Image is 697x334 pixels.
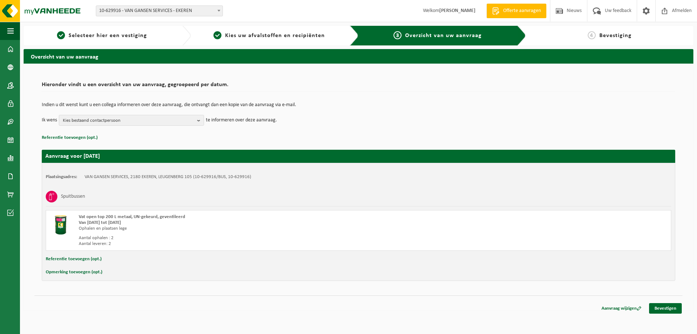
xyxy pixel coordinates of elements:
div: Aantal ophalen : 2 [79,235,388,241]
span: 1 [57,31,65,39]
span: Bevestiging [599,33,632,39]
button: Kies bestaand contactpersoon [59,115,204,126]
span: Kies uw afvalstoffen en recipiënten [225,33,325,39]
h3: Spuitbussen [61,191,85,202]
button: Opmerking toevoegen (opt.) [46,267,102,277]
strong: Van [DATE] tot [DATE] [79,220,121,225]
span: Vat open top 200 L metaal, UN-gekeurd, geventileerd [79,214,185,219]
p: Indien u dit wenst kunt u een collega informeren over deze aanvraag, die ontvangt dan een kopie v... [42,102,675,108]
h2: Hieronder vindt u een overzicht van uw aanvraag, gegroepeerd per datum. [42,82,675,92]
p: te informeren over deze aanvraag. [206,115,277,126]
strong: Plaatsingsadres: [46,174,77,179]
span: Kies bestaand contactpersoon [63,115,194,126]
td: VAN GANSEN SERVICES, 2180 EKEREN, LEUGENBERG 105 (10-629916/BUS, 10-629916) [85,174,251,180]
span: Overzicht van uw aanvraag [405,33,482,39]
span: Offerte aanvragen [501,7,543,15]
div: Ophalen en plaatsen lege [79,226,388,232]
span: 4 [588,31,596,39]
div: Aantal leveren: 2 [79,241,388,247]
button: Referentie toevoegen (opt.) [42,133,98,142]
span: 10-629916 - VAN GANSEN SERVICES - EKEREN [96,5,223,16]
span: 3 [394,31,402,39]
strong: Aanvraag voor [DATE] [45,153,100,159]
a: Offerte aanvragen [486,4,546,18]
a: 1Selecteer hier een vestiging [27,31,176,40]
img: PB-OT-0200-MET-00-03.png [50,214,72,236]
span: 10-629916 - VAN GANSEN SERVICES - EKEREN [96,6,223,16]
p: Ik wens [42,115,57,126]
span: Selecteer hier een vestiging [69,33,147,39]
a: Bevestigen [649,303,682,314]
span: 2 [213,31,221,39]
a: 2Kies uw afvalstoffen en recipiënten [195,31,344,40]
a: Aanvraag wijzigen [596,303,647,314]
strong: [PERSON_NAME] [439,8,476,13]
h2: Overzicht van uw aanvraag [24,49,693,63]
button: Referentie toevoegen (opt.) [46,254,102,264]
